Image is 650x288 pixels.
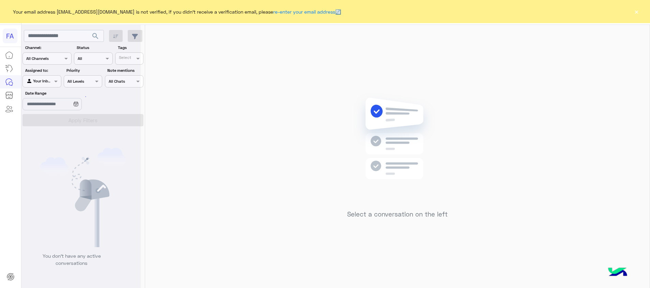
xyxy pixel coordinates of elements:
img: no messages [348,92,447,205]
a: re-enter your email address [273,9,335,15]
h5: Select a conversation on the left [347,210,448,218]
img: hulul-logo.png [606,261,630,285]
div: Select [118,54,131,62]
button: × [633,8,640,15]
div: FA [3,29,17,43]
div: loading... [75,91,87,102]
span: Your email address [EMAIL_ADDRESS][DOMAIN_NAME] is not verified, if you didn't receive a verifica... [13,8,341,15]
